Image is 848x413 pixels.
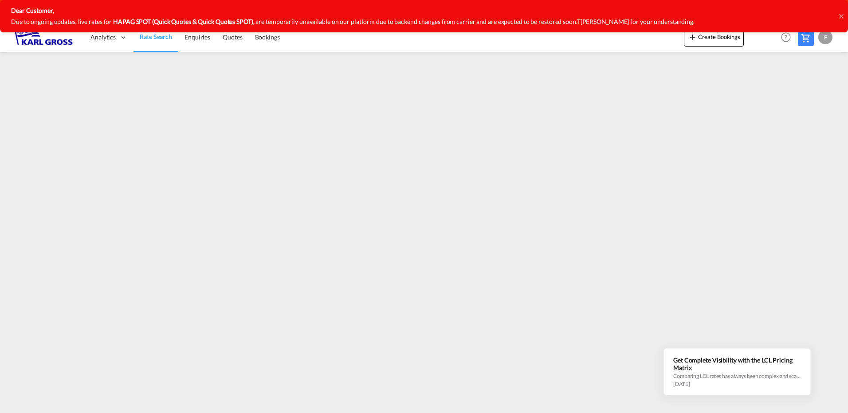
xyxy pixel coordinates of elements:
[84,23,133,52] div: Analytics
[778,30,798,46] div: Help
[778,30,793,45] span: Help
[249,23,286,52] a: Bookings
[255,33,280,41] span: Bookings
[140,33,172,40] span: Rate Search
[185,33,210,41] span: Enquiries
[133,23,178,52] a: Rate Search
[178,23,216,52] a: Enquiries
[818,30,832,44] div: F
[13,27,73,47] img: 3269c73066d711f095e541db4db89301.png
[684,29,744,47] button: icon-plus 400-fgCreate Bookings
[687,31,698,42] md-icon: icon-plus 400-fg
[216,23,248,52] a: Quotes
[223,33,242,41] span: Quotes
[7,366,38,400] iframe: Chat
[90,33,116,42] span: Analytics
